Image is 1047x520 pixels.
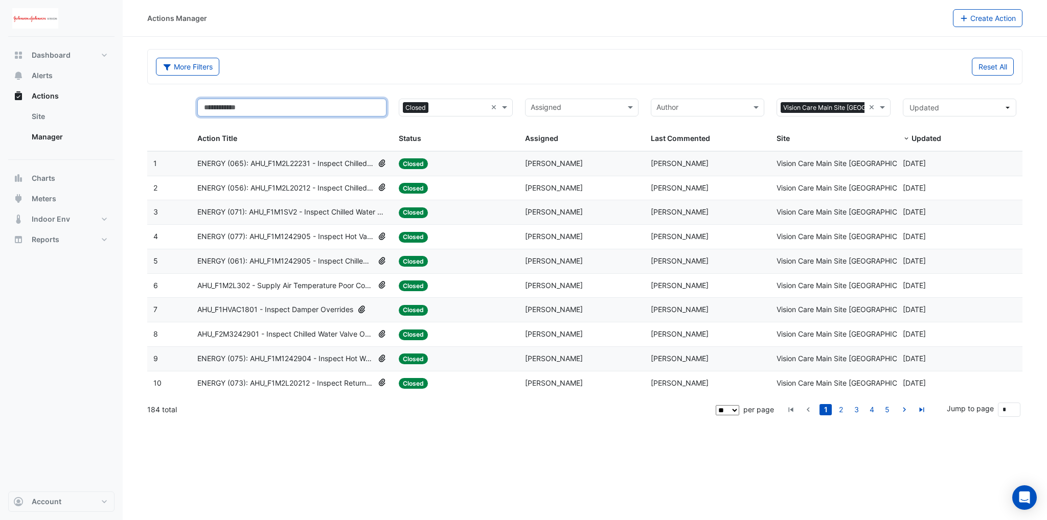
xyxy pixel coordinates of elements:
[525,207,583,216] span: [PERSON_NAME]
[399,256,428,267] span: Closed
[8,209,115,229] button: Indoor Env
[32,194,56,204] span: Meters
[153,281,158,290] span: 6
[32,70,53,81] span: Alerts
[525,183,583,192] span: [PERSON_NAME]
[781,102,913,113] span: Vision Care Main Site [GEOGRAPHIC_DATA]
[651,354,709,363] span: [PERSON_NAME]
[8,106,115,151] div: Actions
[903,159,926,168] span: 2025-09-30T14:42:26.345
[525,232,583,241] span: [PERSON_NAME]
[399,134,421,143] span: Status
[833,404,849,415] li: page 2
[13,194,24,204] app-icon: Meters
[525,379,583,387] span: [PERSON_NAME]
[32,91,59,101] span: Actions
[525,329,583,338] span: [PERSON_NAME]
[785,404,797,415] a: go to first page
[903,183,926,192] span: 2025-09-30T14:21:33.420
[399,280,428,291] span: Closed
[399,232,428,243] span: Closed
[13,173,24,183] app-icon: Charts
[525,281,583,290] span: [PERSON_NAME]
[525,134,558,143] span: Assigned
[651,379,709,387] span: [PERSON_NAME]
[197,255,374,267] span: ENERGY (061): AHU_F1M1242905 - Inspect Chilled Water Valve Leak [BEEP]
[153,354,158,363] span: 9
[903,99,1016,116] button: Updated
[32,497,61,507] span: Account
[879,404,895,415] li: page 5
[13,70,24,81] app-icon: Alerts
[835,404,847,415] a: 2
[13,50,24,60] app-icon: Dashboard
[1012,485,1037,510] div: Open Intercom Messenger
[197,280,374,292] span: AHU_F1M2L302 - Supply Air Temperature Poor Control
[197,182,374,194] span: ENERGY (056): AHU_F1M2L20212 - Inspect Chilled Water Valve Leak [BEEP]
[399,329,428,340] span: Closed
[651,256,709,265] span: [PERSON_NAME]
[153,379,162,387] span: 10
[866,404,878,415] a: 4
[777,379,920,387] span: Vision Care Main Site [GEOGRAPHIC_DATA]
[197,353,374,365] span: ENERGY (075): AHU_F1M1242904 - Inspect Hot Water Valve Passing
[491,102,499,113] span: Clear
[651,305,709,314] span: [PERSON_NAME]
[13,91,24,101] app-icon: Actions
[147,13,207,23] div: Actions Manager
[651,232,709,241] span: [PERSON_NAME]
[197,231,374,243] span: ENERGY (077): AHU_F1M1242905 - Inspect Hot Valve Leakage
[197,134,237,143] span: Action Title
[881,404,893,415] a: 5
[651,281,709,290] span: [PERSON_NAME]
[24,106,115,127] a: Site
[869,102,877,113] span: Clear
[972,58,1014,76] button: Reset All
[13,234,24,245] app-icon: Reports
[903,256,926,265] span: 2025-09-29T16:19:20.037
[651,159,709,168] span: [PERSON_NAME]
[912,134,941,143] span: Updated
[399,158,428,169] span: Closed
[399,207,428,218] span: Closed
[399,305,428,316] span: Closed
[8,45,115,65] button: Dashboard
[32,234,59,245] span: Reports
[525,159,583,168] span: [PERSON_NAME]
[953,9,1023,27] button: Create Action
[156,58,219,76] button: More Filters
[12,8,58,29] img: Company Logo
[197,377,374,389] span: ENERGY (073): AHU_F1M2L20212 - Inspect Return Temp Broken Sensor [BEEP]
[197,158,374,170] span: ENERGY (065): AHU_F1M2L22231 - Inspect Chilled Water Valve Leak [BEEP]
[153,256,158,265] span: 5
[153,207,158,216] span: 3
[153,159,157,168] span: 1
[903,329,926,338] span: 2025-08-26T11:28:36.762
[525,256,583,265] span: [PERSON_NAME]
[32,173,55,183] span: Charts
[8,188,115,209] button: Meters
[147,397,714,422] div: 184 total
[777,329,920,338] span: Vision Care Main Site [GEOGRAPHIC_DATA]
[903,305,926,314] span: 2025-09-23T11:13:36.606
[818,404,833,415] li: page 1
[399,353,428,364] span: Closed
[651,183,709,192] span: [PERSON_NAME]
[777,232,920,241] span: Vision Care Main Site [GEOGRAPHIC_DATA]
[651,134,710,143] span: Last Commented
[8,229,115,250] button: Reports
[32,214,70,224] span: Indoor Env
[651,207,709,216] span: [PERSON_NAME]
[802,404,814,415] a: go to previous page
[820,404,832,415] a: 1
[909,103,939,112] span: Updated
[777,256,920,265] span: Vision Care Main Site [GEOGRAPHIC_DATA]
[777,183,920,192] span: Vision Care Main Site [GEOGRAPHIC_DATA]
[8,65,115,86] button: Alerts
[777,305,920,314] span: Vision Care Main Site [GEOGRAPHIC_DATA]
[197,328,374,340] span: AHU_F2M3242901 - Inspect Chilled Water Valve Override Open
[898,404,911,415] a: go to next page
[850,404,862,415] a: 3
[903,379,926,387] span: 2025-07-14T08:59:38.025
[197,206,386,218] span: ENERGY (071): AHU_F1M1SV2 - Inspect Chilled Water Valve Leak [BEEP]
